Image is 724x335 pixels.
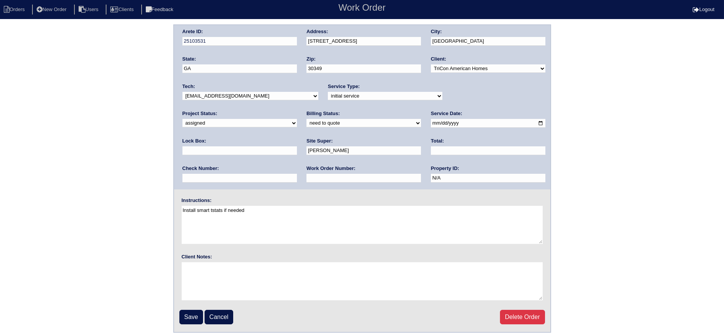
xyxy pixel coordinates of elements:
label: City: [431,28,442,35]
textarea: Install smart tstats if needed [182,206,543,244]
label: State: [182,56,196,63]
input: Enter a location [306,37,421,46]
label: Total: [431,138,444,144]
label: Property ID: [431,165,459,172]
label: Lock Box: [182,138,206,144]
label: Work Order Number: [306,165,355,172]
a: Cancel [205,310,234,324]
label: Instructions: [182,197,212,204]
li: Clients [106,5,140,15]
label: Zip: [306,56,316,63]
label: Address: [306,28,328,35]
a: Clients [106,6,140,12]
label: Project Status: [182,110,218,117]
a: Logout [693,6,714,12]
label: Service Date: [431,110,462,117]
label: Service Type: [328,83,360,90]
a: Users [74,6,105,12]
input: Save [179,310,203,324]
a: Delete Order [500,310,545,324]
label: Client Notes: [182,253,212,260]
label: Site Super: [306,138,333,144]
li: Feedback [141,5,179,15]
li: Users [74,5,105,15]
label: Arete ID: [182,28,203,35]
a: New Order [32,6,73,12]
label: Client: [431,56,446,63]
li: New Order [32,5,73,15]
label: Billing Status: [306,110,340,117]
label: Tech: [182,83,195,90]
label: Check Number: [182,165,219,172]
